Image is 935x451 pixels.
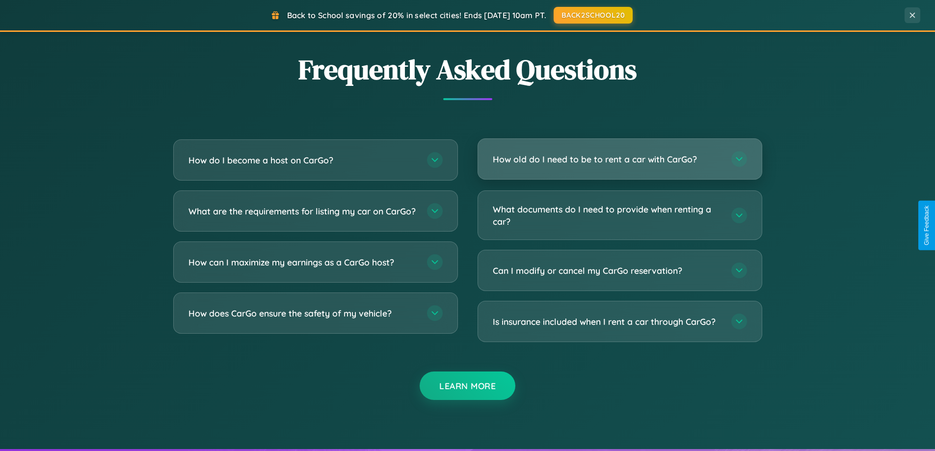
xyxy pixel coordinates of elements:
h3: Can I modify or cancel my CarGo reservation? [493,265,721,277]
h3: Is insurance included when I rent a car through CarGo? [493,316,721,328]
h3: What are the requirements for listing my car on CarGo? [188,205,417,217]
h3: How does CarGo ensure the safety of my vehicle? [188,307,417,319]
span: Back to School savings of 20% in select cities! Ends [DATE] 10am PT. [287,10,546,20]
button: BACK2SCHOOL20 [554,7,633,24]
button: Learn More [420,371,515,400]
h3: What documents do I need to provide when renting a car? [493,203,721,227]
h2: Frequently Asked Questions [173,51,762,88]
h3: How old do I need to be to rent a car with CarGo? [493,153,721,165]
div: Give Feedback [923,206,930,245]
h3: How do I become a host on CarGo? [188,154,417,166]
h3: How can I maximize my earnings as a CarGo host? [188,256,417,268]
